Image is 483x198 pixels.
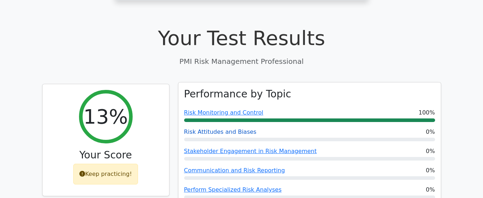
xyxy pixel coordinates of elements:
[184,128,257,135] a: Risk Attitudes and Biases
[42,56,441,67] p: PMI Risk Management Professional
[419,108,435,117] span: 100%
[184,186,282,193] a: Perform Specialized Risk Analyses
[426,128,435,136] span: 0%
[73,164,138,184] div: Keep practicing!
[184,167,285,174] a: Communication and Risk Reporting
[184,148,317,154] a: Stakeholder Engagement in Risk Management
[184,109,263,116] a: Risk Monitoring and Control
[48,149,163,161] h3: Your Score
[42,26,441,50] h1: Your Test Results
[426,166,435,175] span: 0%
[426,186,435,194] span: 0%
[184,88,291,100] h3: Performance by Topic
[426,147,435,156] span: 0%
[83,105,128,128] h2: 13%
